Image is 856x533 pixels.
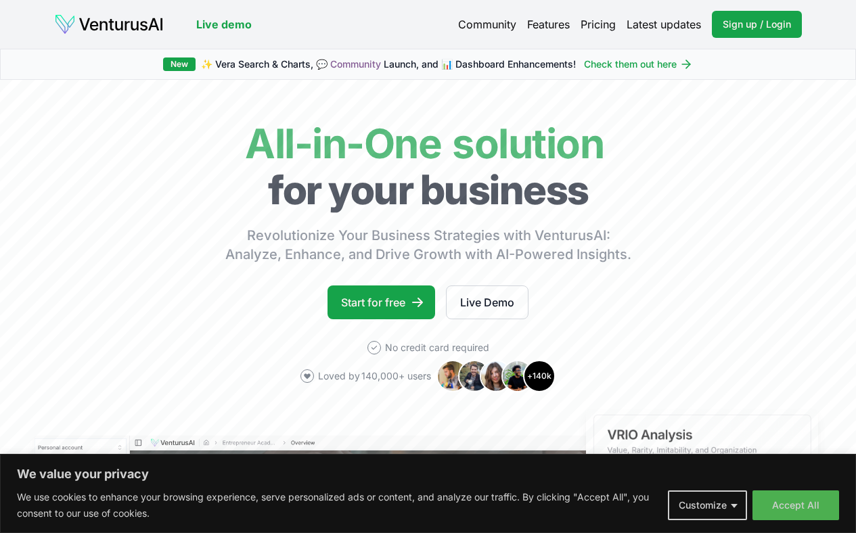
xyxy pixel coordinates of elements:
[752,490,839,520] button: Accept All
[584,57,693,71] a: Check them out here
[436,360,469,392] img: Avatar 1
[712,11,802,38] a: Sign up / Login
[328,285,435,319] a: Start for free
[501,360,534,392] img: Avatar 4
[627,16,701,32] a: Latest updates
[480,360,512,392] img: Avatar 3
[17,489,658,522] p: We use cookies to enhance your browsing experience, serve personalized ads or content, and analyz...
[581,16,616,32] a: Pricing
[458,360,491,392] img: Avatar 2
[54,14,164,35] img: logo
[330,58,381,70] a: Community
[458,16,516,32] a: Community
[668,490,747,520] button: Customize
[17,466,839,482] p: We value your privacy
[196,16,252,32] a: Live demo
[446,285,528,319] a: Live Demo
[201,57,576,71] span: ✨ Vera Search & Charts, 💬 Launch, and 📊 Dashboard Enhancements!
[723,18,791,31] span: Sign up / Login
[527,16,570,32] a: Features
[163,57,196,71] div: New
